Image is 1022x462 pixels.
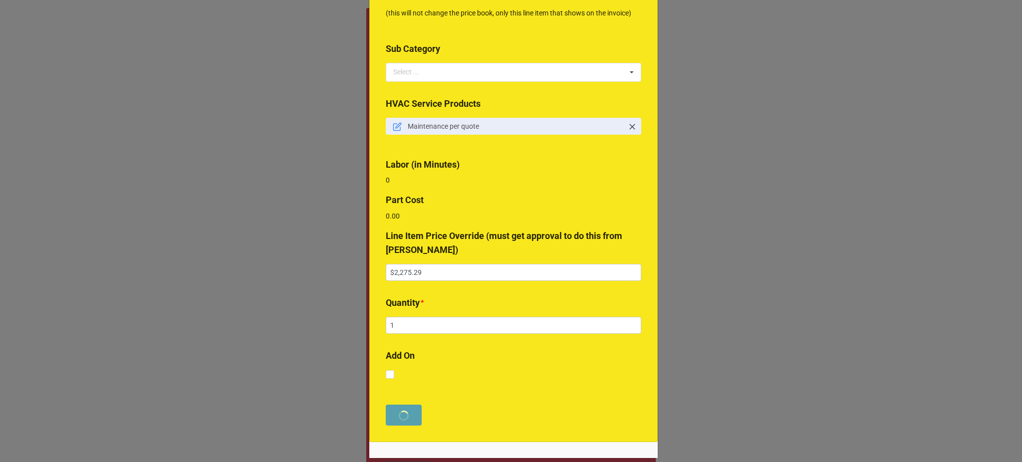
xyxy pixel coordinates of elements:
[408,121,623,131] p: Maintenance per quote
[386,211,641,221] p: 0.00
[391,66,434,78] div: Select ...
[386,8,641,18] p: (this will not change the price book, only this line item that shows on the invoice)
[386,296,420,310] label: Quantity
[386,159,460,170] b: Labor (in Minutes)
[386,97,481,111] label: HVAC Service Products
[386,229,641,257] label: Line Item Price Override (must get approval to do this from [PERSON_NAME])
[386,349,415,363] label: Add On
[386,195,424,205] b: Part Cost
[386,175,641,185] p: 0
[386,42,440,56] label: Sub Category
